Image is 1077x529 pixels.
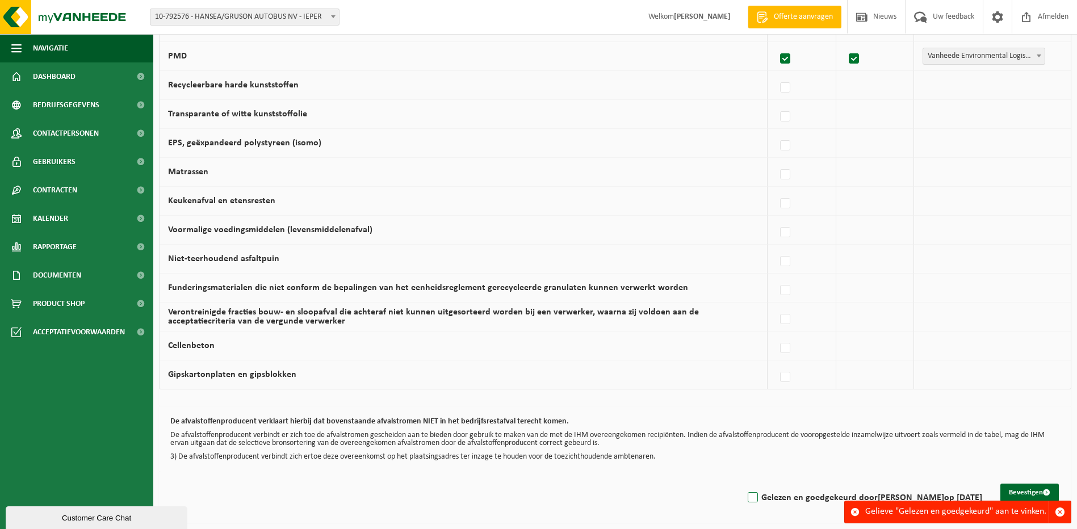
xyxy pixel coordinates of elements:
span: Bedrijfsgegevens [33,91,99,119]
label: Verontreinigde fracties bouw- en sloopafval die achteraf niet kunnen uitgesorteerd worden bij een... [168,308,699,326]
span: Rapportage [33,233,77,261]
b: De afvalstoffenproducent verklaart hierbij dat bovenstaande afvalstromen NIET in het bedrijfsrest... [170,417,569,426]
label: Funderingsmaterialen die niet conform de bepalingen van het eenheidsreglement gerecycleerde granu... [168,283,688,292]
label: EPS, geëxpandeerd polystyreen (isomo) [168,138,321,148]
span: Documenten [33,261,81,289]
div: Gelieve "Gelezen en goedgekeurd" aan te vinken. [865,501,1049,523]
p: 3) De afvalstoffenproducent verbindt zich ertoe deze overeenkomst op het plaatsingsadres ter inza... [170,453,1060,461]
label: Gipskartonplaten en gipsblokken [168,370,296,379]
label: Gelezen en goedgekeurd door op [DATE] [745,489,982,506]
span: 10-792576 - HANSEA/GRUSON AUTOBUS NV - IEPER [150,9,339,25]
span: Acceptatievoorwaarden [33,318,125,346]
label: Transparante of witte kunststoffolie [168,110,307,119]
label: Niet-teerhoudend asfaltpuin [168,254,279,263]
label: Keukenafval en etensresten [168,196,275,205]
span: Contracten [33,176,77,204]
label: PMD [168,52,187,61]
span: Vanheede Environmental Logistics [923,48,1045,65]
span: Kalender [33,204,68,233]
strong: [PERSON_NAME] [878,493,944,502]
a: Offerte aanvragen [748,6,841,28]
span: Contactpersonen [33,119,99,148]
iframe: chat widget [6,504,190,529]
span: Gebruikers [33,148,76,176]
label: Recycleerbare harde kunststoffen [168,81,299,90]
span: Vanheede Environmental Logistics [923,48,1045,64]
span: Product Shop [33,289,85,318]
span: Dashboard [33,62,76,91]
span: 10-792576 - HANSEA/GRUSON AUTOBUS NV - IEPER [150,9,340,26]
label: Matrassen [168,167,208,177]
label: Cellenbeton [168,341,215,350]
button: Bevestigen [1000,484,1059,502]
p: De afvalstoffenproducent verbindt er zich toe de afvalstromen gescheiden aan te bieden door gebru... [170,431,1060,447]
span: Offerte aanvragen [771,11,836,23]
strong: [PERSON_NAME] [674,12,731,21]
span: Navigatie [33,34,68,62]
label: Voormalige voedingsmiddelen (levensmiddelenafval) [168,225,372,234]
